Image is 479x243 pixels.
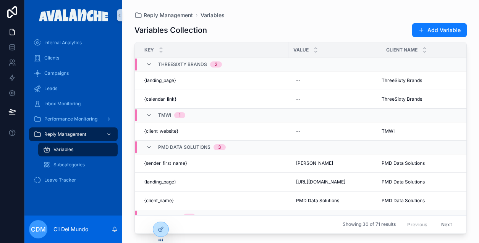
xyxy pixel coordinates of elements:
[382,128,395,134] span: TMWI
[436,219,457,230] button: Next
[215,61,217,68] div: 2
[296,128,301,134] div: --
[134,11,193,19] a: Reply Management
[144,96,176,102] span: {calendar_link}
[343,222,396,228] span: Showing 30 of 71 results
[29,36,118,50] a: Internal Analytics
[29,66,118,80] a: Campaigns
[158,61,207,68] span: ThreeSixty Brands
[293,125,377,137] a: --
[44,101,81,107] span: Inbox Monitoring
[144,160,284,166] a: {sender_first_name}
[53,225,88,233] p: Cil Del Mundo
[144,77,284,84] a: {landing_page}
[386,47,418,53] span: client name
[296,198,339,204] span: PMD Data Solutions
[144,47,154,53] span: Key
[293,195,377,207] a: PMD Data Solutions
[144,128,178,134] span: {client_website}
[44,40,82,46] span: Internal Analytics
[29,127,118,141] a: Reply Management
[31,225,46,234] span: CDM
[134,25,207,35] h1: Variables Collection
[158,144,210,150] span: PMD Data Solutions
[44,70,69,76] span: Campaigns
[412,23,467,37] button: Add Variable
[382,179,425,185] span: PMD Data Solutions
[29,112,118,126] a: Performance Monitoring
[24,31,122,197] div: scrollable content
[53,162,85,168] span: Subcategories
[29,82,118,95] a: Leads
[44,177,76,183] span: Leave Tracker
[296,179,345,185] span: [URL][DOMAIN_NAME]
[144,160,187,166] span: {sender_first_name}
[38,158,118,172] a: Subcategories
[158,214,180,220] span: Notepad
[188,214,191,220] div: 5
[201,11,225,19] a: Variables
[382,77,422,84] span: ThreeSixty Brands
[39,9,108,21] img: App logo
[144,198,174,204] span: {client_name}
[29,51,118,65] a: Clients
[293,47,309,53] span: Value
[218,144,221,150] div: 3
[44,85,57,92] span: Leads
[144,128,284,134] a: {client_website}
[44,55,59,61] span: Clients
[382,198,425,204] span: PMD Data Solutions
[293,74,377,87] a: --
[158,112,171,118] span: TMWI
[296,160,333,166] span: [PERSON_NAME]
[382,160,425,166] span: PMD Data Solutions
[38,143,118,156] a: Variables
[144,198,284,204] a: {client_name}
[293,176,377,188] a: [URL][DOMAIN_NAME]
[382,96,422,102] span: ThreeSixty Brands
[296,77,301,84] div: --
[296,96,301,102] div: --
[293,93,377,105] a: --
[179,112,181,118] div: 1
[29,173,118,187] a: Leave Tracker
[144,96,284,102] a: {calendar_link}
[144,179,176,185] span: {landing_page}
[144,179,284,185] a: {landing_page}
[44,131,86,137] span: Reply Management
[29,97,118,111] a: Inbox Monitoring
[44,116,97,122] span: Performance Monitoring
[144,77,176,84] span: {landing_page}
[293,157,377,169] a: [PERSON_NAME]
[53,146,73,153] span: Variables
[144,11,193,19] span: Reply Management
